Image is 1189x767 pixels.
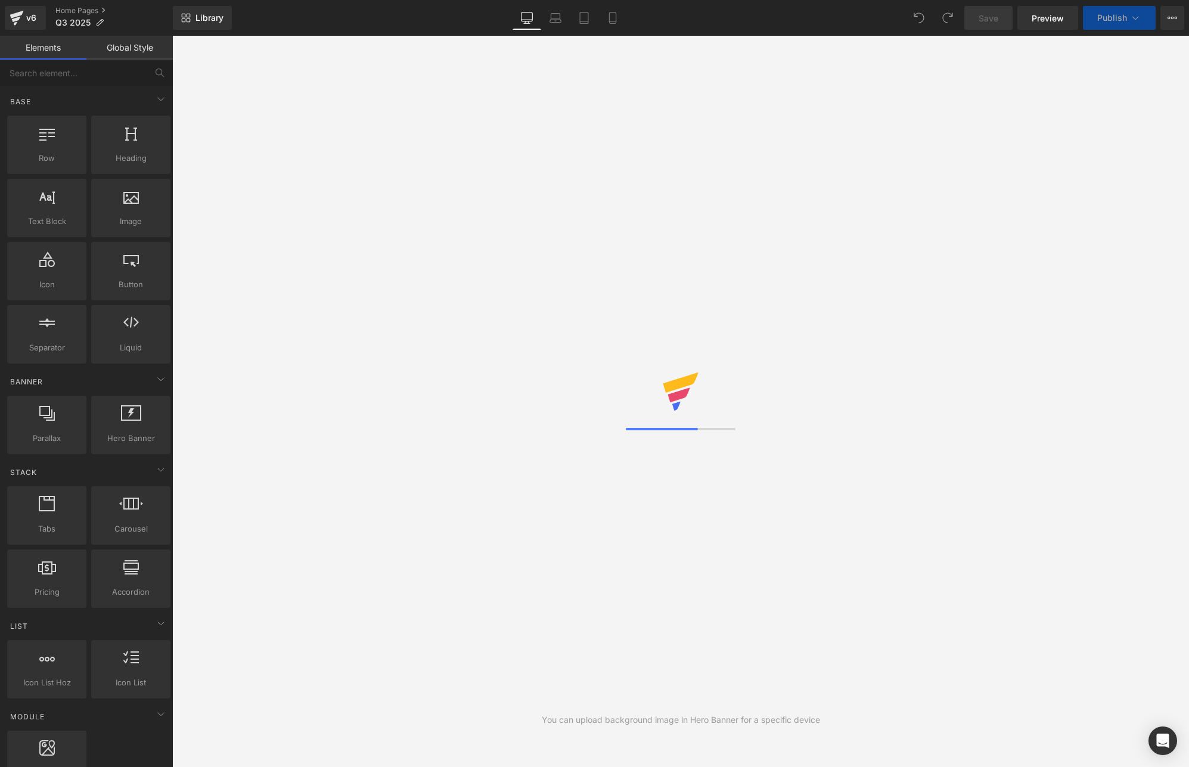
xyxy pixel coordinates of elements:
a: Laptop [541,6,570,30]
span: Base [9,96,32,107]
a: v6 [5,6,46,30]
a: New Library [173,6,232,30]
span: Tabs [11,523,83,535]
span: Icon List [95,676,167,689]
button: Publish [1083,6,1156,30]
span: Stack [9,467,38,478]
a: Home Pages [55,6,173,15]
span: Image [95,215,167,228]
span: Liquid [95,341,167,354]
span: Module [9,711,46,722]
span: Q3 2025 [55,18,91,27]
span: Preview [1032,12,1064,24]
span: Save [979,12,998,24]
a: Preview [1017,6,1078,30]
span: Carousel [95,523,167,535]
span: Button [95,278,167,291]
span: Icon List Hoz [11,676,83,689]
span: Library [195,13,223,23]
a: Tablet [570,6,598,30]
button: Undo [907,6,931,30]
span: Accordion [95,586,167,598]
span: Pricing [11,586,83,598]
button: More [1160,6,1184,30]
span: Hero Banner [95,432,167,445]
span: Heading [95,152,167,164]
span: Banner [9,376,44,387]
div: Open Intercom Messenger [1148,726,1177,755]
a: Desktop [513,6,541,30]
span: List [9,620,29,632]
span: Publish [1097,13,1127,23]
span: Text Block [11,215,83,228]
span: Separator [11,341,83,354]
a: Global Style [86,36,173,60]
span: Icon [11,278,83,291]
span: Row [11,152,83,164]
div: You can upload background image in Hero Banner for a specific device [542,713,820,726]
div: v6 [24,10,39,26]
span: Parallax [11,432,83,445]
button: Redo [936,6,960,30]
a: Mobile [598,6,627,30]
